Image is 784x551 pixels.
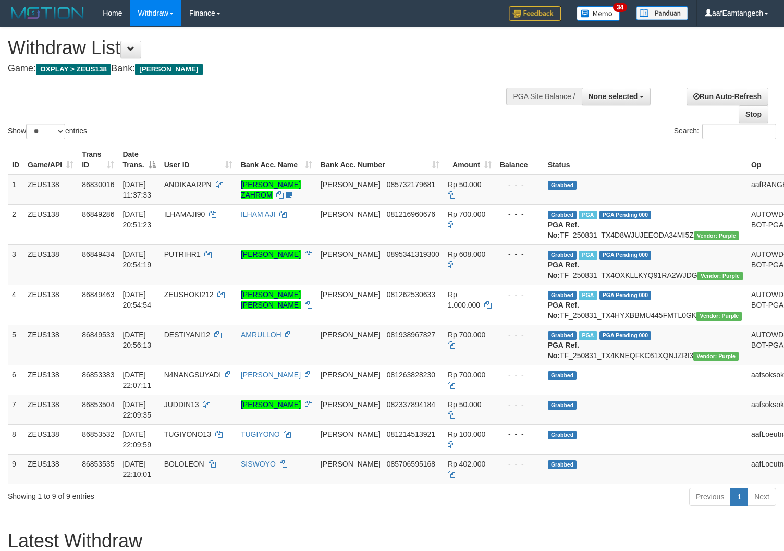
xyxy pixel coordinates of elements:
span: [PERSON_NAME] [321,210,381,218]
span: 86853504 [82,400,114,409]
span: PGA Pending [599,251,652,260]
span: Rp 402.000 [448,460,485,468]
td: 7 [8,395,23,424]
a: Previous [689,488,731,506]
label: Search: [674,124,776,139]
b: PGA Ref. No: [548,261,579,279]
th: Amount: activate to sort column ascending [444,145,496,175]
span: [PERSON_NAME] [321,430,381,438]
span: TUGIYONO13 [164,430,211,438]
a: Next [748,488,776,506]
span: 86830016 [82,180,114,189]
th: Balance [496,145,544,175]
a: 1 [730,488,748,506]
a: [PERSON_NAME] [241,371,301,379]
a: Stop [739,105,768,123]
span: [PERSON_NAME] [321,371,381,379]
td: ZEUS138 [23,244,78,285]
img: panduan.png [636,6,688,20]
span: Grabbed [548,181,577,190]
span: Grabbed [548,251,577,260]
span: Vendor URL: https://trx4.1velocity.biz [697,272,743,280]
div: PGA Site Balance / [506,88,581,105]
td: 6 [8,365,23,395]
span: Rp 100.000 [448,430,485,438]
span: Copy 081938967827 to clipboard [387,330,435,339]
th: Trans ID: activate to sort column ascending [78,145,118,175]
span: Grabbed [548,401,577,410]
td: ZEUS138 [23,454,78,484]
img: Button%20Memo.svg [577,6,620,21]
span: [DATE] 11:37:33 [123,180,151,199]
span: 86853383 [82,371,114,379]
img: MOTION_logo.png [8,5,87,21]
span: JUDDIN13 [164,400,199,409]
span: Grabbed [548,371,577,380]
td: 2 [8,204,23,244]
div: - - - [500,429,540,439]
span: Marked by aafRornrotha [579,291,597,300]
span: [DATE] 22:09:59 [123,430,151,449]
span: Grabbed [548,331,577,340]
span: Rp 50.000 [448,400,482,409]
span: [PERSON_NAME] [321,330,381,339]
td: 3 [8,244,23,285]
td: 5 [8,325,23,365]
span: Rp 1.000.000 [448,290,480,309]
b: PGA Ref. No: [548,341,579,360]
span: Copy 085732179681 to clipboard [387,180,435,189]
span: 86849434 [82,250,114,259]
input: Search: [702,124,776,139]
span: OXPLAY > ZEUS138 [36,64,111,75]
span: Copy 082337894184 to clipboard [387,400,435,409]
a: SISWOYO [241,460,276,468]
a: ILHAM AJI [241,210,275,218]
span: [DATE] 20:54:54 [123,290,151,309]
span: Rp 608.000 [448,250,485,259]
span: Grabbed [548,431,577,439]
td: TF_250831_TX4KNEQFKC61XQNJZRI3 [544,325,747,365]
span: [PERSON_NAME] [321,290,381,299]
td: TF_250831_TX4OXKLLKYQ91RA2WJDG [544,244,747,285]
button: None selected [582,88,651,105]
span: Grabbed [548,460,577,469]
span: [PERSON_NAME] [321,400,381,409]
td: ZEUS138 [23,395,78,424]
h1: Withdraw List [8,38,512,58]
a: TUGIYONO [241,430,280,438]
div: - - - [500,209,540,219]
td: 1 [8,175,23,205]
span: Copy 081262530633 to clipboard [387,290,435,299]
th: User ID: activate to sort column ascending [160,145,237,175]
span: Vendor URL: https://trx4.1velocity.biz [696,312,742,321]
td: ZEUS138 [23,175,78,205]
span: Rp 50.000 [448,180,482,189]
td: ZEUS138 [23,424,78,454]
span: [DATE] 20:51:23 [123,210,151,229]
select: Showentries [26,124,65,139]
td: TF_250831_TX4D8WJUJEEODA34MI5Z [544,204,747,244]
span: [DATE] 20:54:19 [123,250,151,269]
span: [PERSON_NAME] [321,250,381,259]
span: Copy 081263828230 to clipboard [387,371,435,379]
span: PUTRIHR1 [164,250,201,259]
span: Marked by aafRornrotha [579,211,597,219]
td: 8 [8,424,23,454]
span: BOLOLEON [164,460,204,468]
th: Bank Acc. Number: activate to sort column ascending [316,145,444,175]
span: Grabbed [548,211,577,219]
div: - - - [500,289,540,300]
span: [DATE] 20:56:13 [123,330,151,349]
th: Date Trans.: activate to sort column descending [118,145,160,175]
td: ZEUS138 [23,285,78,325]
td: TF_250831_TX4HYXBBMU445FMTL0GK [544,285,747,325]
span: Copy 0895341319300 to clipboard [387,250,439,259]
td: ZEUS138 [23,325,78,365]
span: Vendor URL: https://trx4.1velocity.biz [693,352,739,361]
span: Rp 700.000 [448,210,485,218]
a: Run Auto-Refresh [687,88,768,105]
th: Status [544,145,747,175]
span: Copy 081216960676 to clipboard [387,210,435,218]
div: - - - [500,179,540,190]
span: 86849463 [82,290,114,299]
